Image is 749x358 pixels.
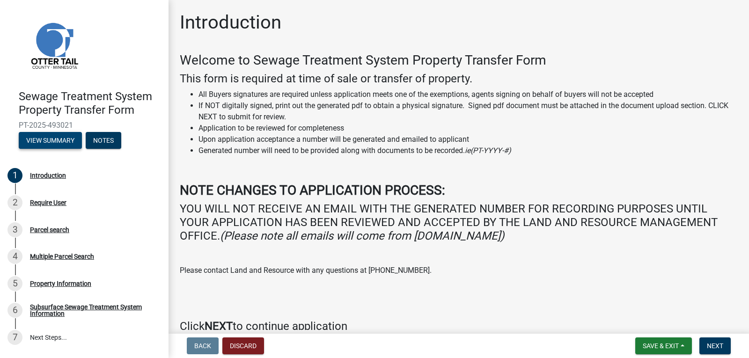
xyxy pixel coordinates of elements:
div: 5 [7,276,22,291]
div: Require User [30,199,66,206]
wm-modal-confirm: Notes [86,137,121,145]
wm-modal-confirm: Summary [19,137,82,145]
button: Discard [222,337,264,354]
span: PT-2025-493021 [19,121,150,130]
button: View Summary [19,132,82,149]
h4: This form is required at time of sale or transfer of property. [180,72,738,86]
i: (Please note all emails will come from [DOMAIN_NAME]) [220,229,504,242]
li: Upon application acceptance a number will be generated and emailed to applicant [198,134,738,145]
span: Save & Exit [643,342,679,350]
div: Parcel search [30,226,69,233]
div: Multiple Parcel Search [30,253,94,260]
li: Generated number will need to be provided along with documents to be recorded. [198,145,738,156]
h1: Introduction [180,11,281,34]
span: Back [194,342,211,350]
button: Save & Exit [635,337,692,354]
li: If NOT digitally signed, print out the generated pdf to obtain a physical signature. Signed pdf d... [198,100,738,123]
div: Subsurface Sewage Treatment System Information [30,304,154,317]
h4: Sewage Treatment System Property Transfer Form [19,90,161,117]
div: 3 [7,222,22,237]
li: Application to be reviewed for completeness [198,123,738,134]
img: Otter Tail County, Minnesota [19,10,89,80]
button: Next [699,337,731,354]
div: 4 [7,249,22,264]
h3: Welcome to Sewage Treatment System Property Transfer Form [180,52,738,68]
strong: NEXT [205,320,233,333]
span: Next [707,342,723,350]
div: 2 [7,195,22,210]
li: All Buyers signatures are required unless application meets one of the exemptions, agents signing... [198,89,738,100]
h4: YOU WILL NOT RECEIVE AN EMAIL WITH THE GENERATED NUMBER FOR RECORDING PURPOSES UNTIL YOUR APPLICA... [180,202,738,242]
div: Introduction [30,172,66,179]
div: 6 [7,303,22,318]
div: Property Information [30,280,91,287]
i: ie(PT-YYYY-#) [465,146,511,155]
button: Back [187,337,219,354]
div: 7 [7,330,22,345]
button: Notes [86,132,121,149]
h4: Click to continue application [180,320,738,333]
div: 1 [7,168,22,183]
strong: NOTE CHANGES TO APPLICATION PROCESS: [180,183,445,198]
p: Please contact Land and Resource with any questions at [PHONE_NUMBER]. [180,265,738,276]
